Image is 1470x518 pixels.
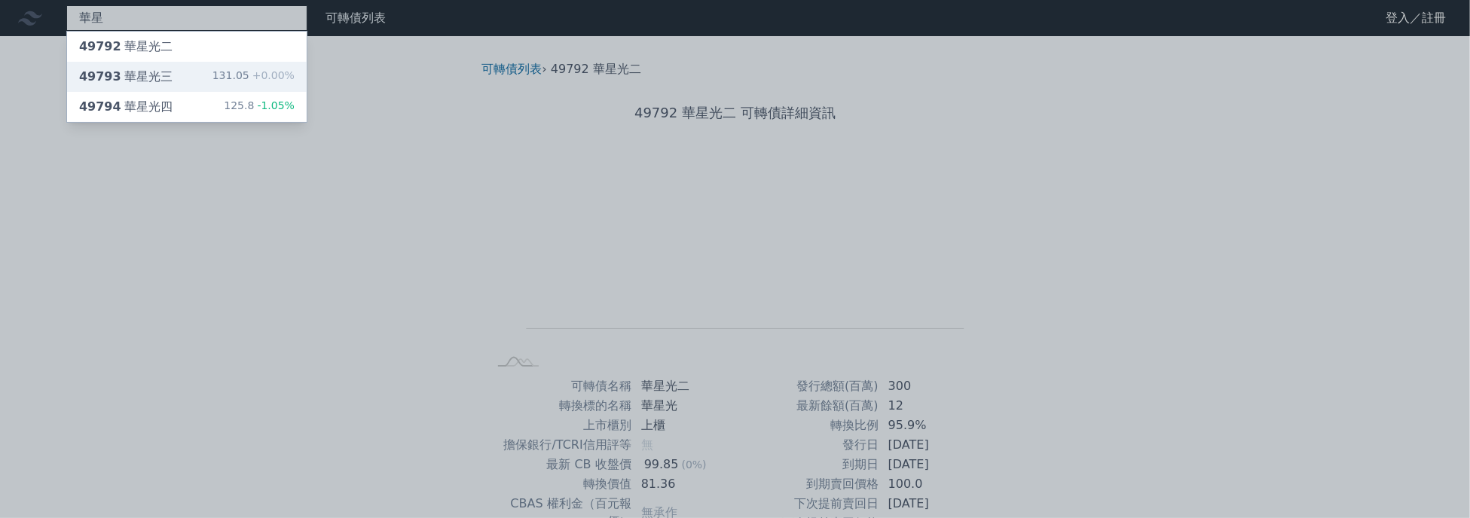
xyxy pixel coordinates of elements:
[212,68,295,86] div: 131.05
[79,98,173,116] div: 華星光四
[79,68,173,86] div: 華星光三
[224,98,295,116] div: 125.8
[79,38,173,56] div: 華星光二
[254,99,295,111] span: -1.05%
[67,32,307,62] a: 49792華星光二
[79,39,121,53] span: 49792
[67,92,307,122] a: 49794華星光四 125.8-1.05%
[249,69,295,81] span: +0.00%
[67,62,307,92] a: 49793華星光三 131.05+0.00%
[79,69,121,84] span: 49793
[79,99,121,114] span: 49794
